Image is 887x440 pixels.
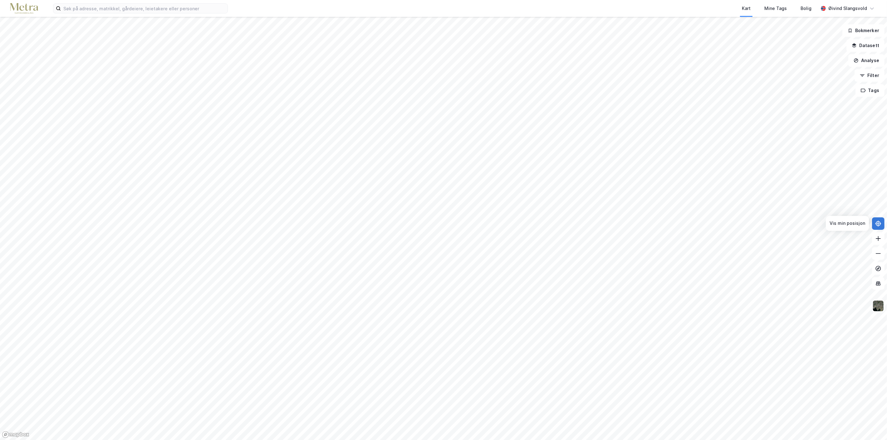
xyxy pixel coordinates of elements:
img: metra-logo.256734c3b2bbffee19d4.png [10,3,38,14]
button: Filter [855,69,885,82]
div: Bolig [801,5,811,12]
div: Kontrollprogram for chat [856,410,887,440]
button: Datasett [846,39,885,52]
div: Mine Tags [764,5,787,12]
div: Øivind Slangsvold [828,5,867,12]
img: 9k= [872,300,884,312]
button: Tags [855,84,885,97]
button: Bokmerker [842,24,885,37]
a: Mapbox homepage [2,431,29,438]
input: Søk på adresse, matrikkel, gårdeiere, leietakere eller personer [61,4,228,13]
iframe: Chat Widget [856,410,887,440]
div: Kart [742,5,751,12]
button: Analyse [848,54,885,67]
